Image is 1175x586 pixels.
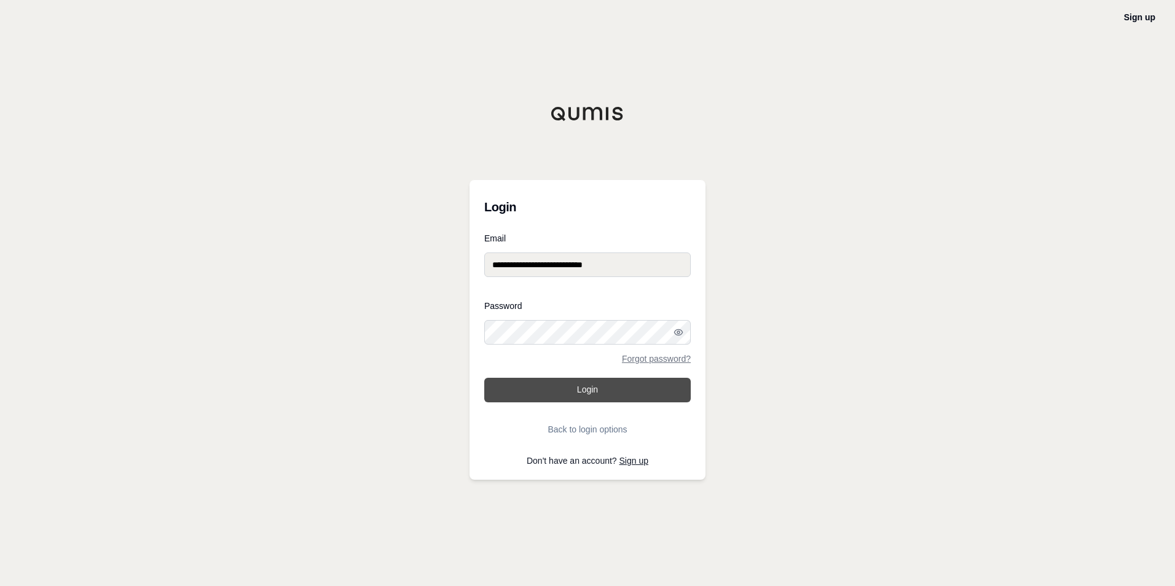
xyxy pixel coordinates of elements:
[622,354,691,363] a: Forgot password?
[1124,12,1155,22] a: Sign up
[619,456,648,466] a: Sign up
[484,302,691,310] label: Password
[484,195,691,219] h3: Login
[484,456,691,465] p: Don't have an account?
[484,417,691,442] button: Back to login options
[484,378,691,402] button: Login
[551,106,624,121] img: Qumis
[484,234,691,243] label: Email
